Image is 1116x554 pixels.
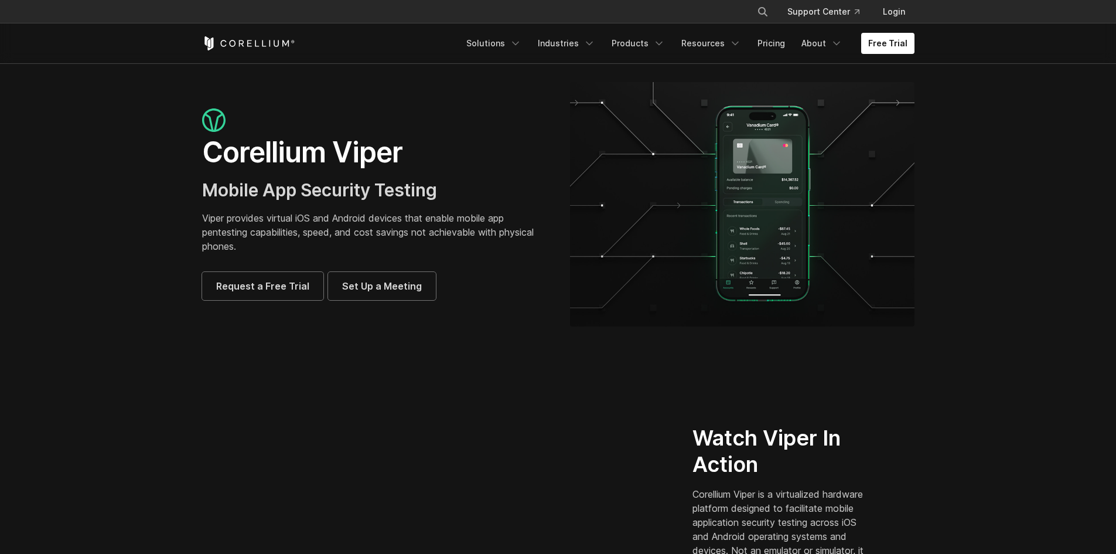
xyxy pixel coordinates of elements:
[202,179,437,200] span: Mobile App Security Testing
[692,425,870,478] h2: Watch Viper In Action
[570,82,914,327] img: viper_hero
[202,108,226,132] img: viper_icon_large
[750,33,792,54] a: Pricing
[202,211,547,253] p: Viper provides virtual iOS and Android devices that enable mobile app pentesting capabilities, sp...
[861,33,914,54] a: Free Trial
[605,33,672,54] a: Products
[873,1,914,22] a: Login
[794,33,849,54] a: About
[202,135,547,170] h1: Corellium Viper
[752,1,773,22] button: Search
[202,36,295,50] a: Corellium Home
[459,33,528,54] a: Solutions
[216,279,309,293] span: Request a Free Trial
[202,272,323,300] a: Request a Free Trial
[674,33,748,54] a: Resources
[342,279,422,293] span: Set Up a Meeting
[778,1,869,22] a: Support Center
[531,33,602,54] a: Industries
[459,33,914,54] div: Navigation Menu
[328,272,436,300] a: Set Up a Meeting
[743,1,914,22] div: Navigation Menu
